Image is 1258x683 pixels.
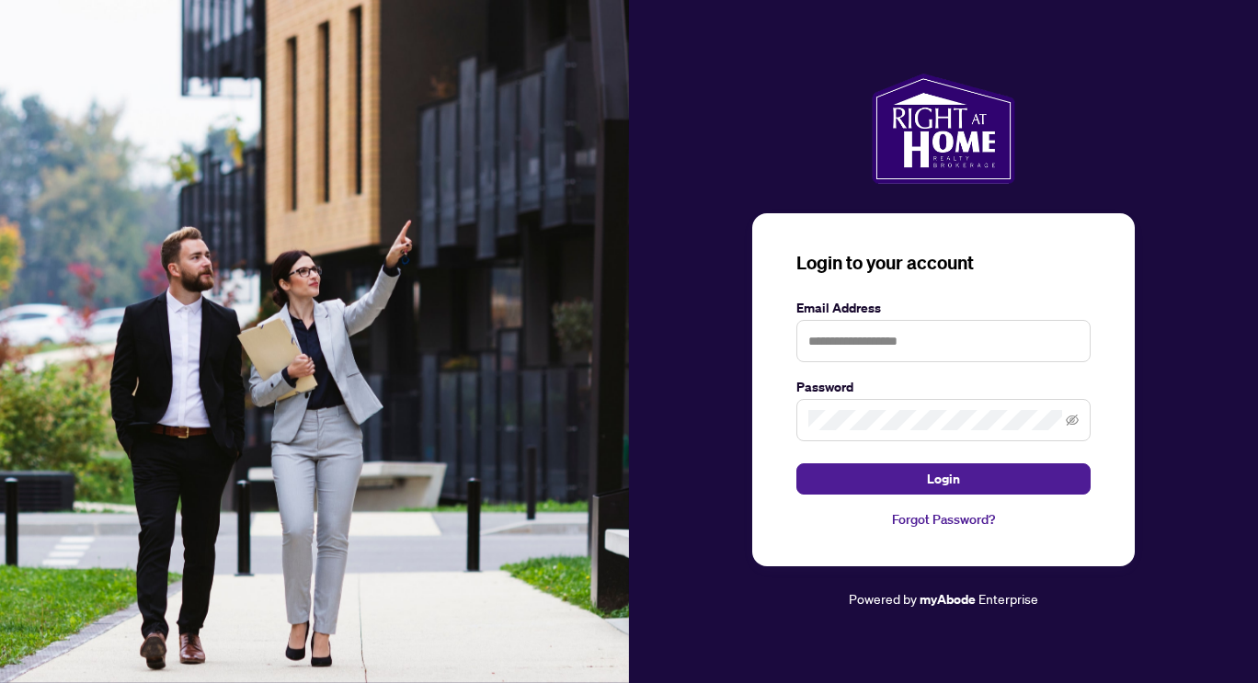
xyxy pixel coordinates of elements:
img: ma-logo [872,74,1014,184]
label: Email Address [796,298,1091,318]
button: Login [796,463,1091,495]
a: Forgot Password? [796,509,1091,529]
span: Login [927,464,960,494]
span: Powered by [849,590,917,607]
span: Enterprise [978,590,1038,607]
a: myAbode [920,589,976,609]
label: Password [796,377,1091,397]
span: eye-invisible [1066,414,1079,427]
h3: Login to your account [796,250,1091,276]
